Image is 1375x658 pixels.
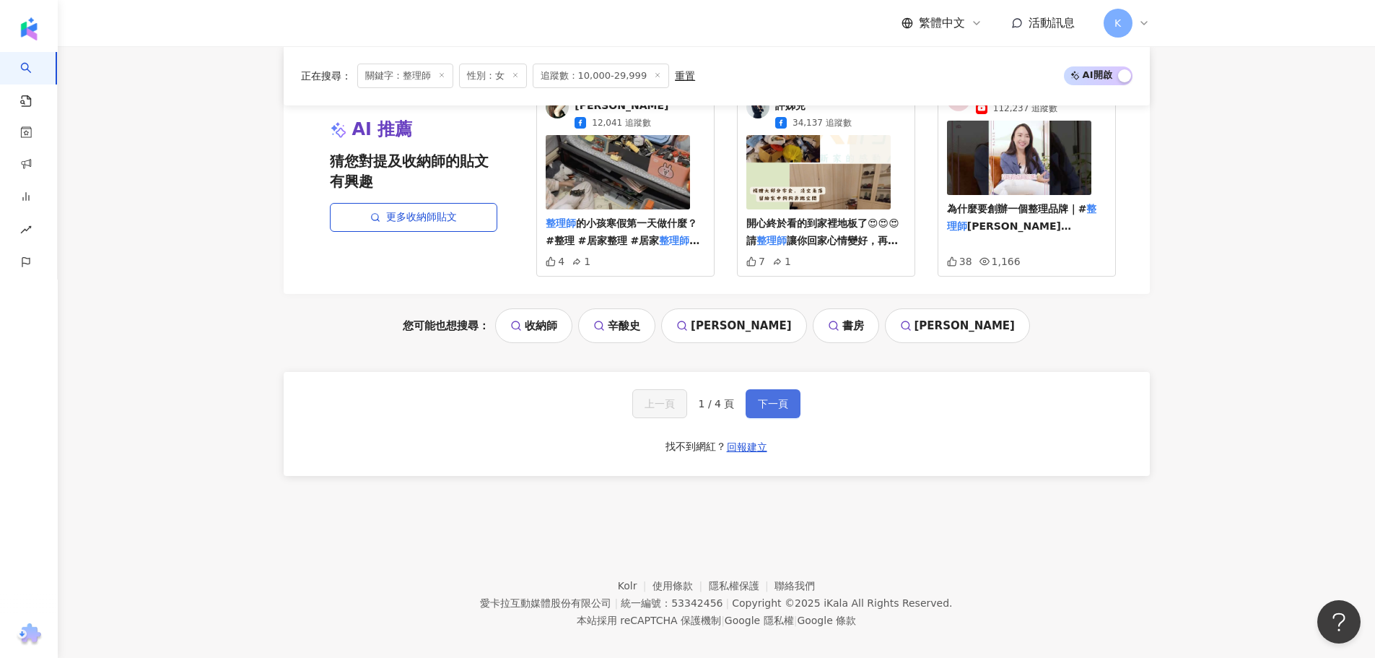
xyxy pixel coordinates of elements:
div: 重置 [675,70,695,82]
span: K [1114,15,1121,31]
button: 下一頁 [746,389,800,418]
span: 的小孩寒假第一天做什麼？ #整理 #居家整理 #居家 [546,217,697,246]
button: 上一頁 [632,389,687,418]
span: 下一頁 [758,398,788,410]
div: 1 [772,256,791,267]
span: | [614,597,618,609]
img: chrome extension [15,623,43,646]
a: [PERSON_NAME] [661,308,806,343]
a: Google 隱私權 [725,615,794,626]
mark: 整理師 [659,235,699,246]
div: 找不到網紅？ [665,440,726,454]
a: 收納師 [495,308,572,343]
span: rise [20,215,32,248]
span: 34,137 追蹤數 [793,116,852,129]
a: search [20,52,49,108]
span: 繁體中文 [919,15,965,31]
div: 1,166 [979,256,1021,267]
div: 38 [947,256,972,267]
span: | [721,615,725,626]
a: iKala [824,597,848,609]
span: | [794,615,798,626]
img: 為什麼要創辦一個整理品牌｜#整理師Blair ♡ [947,121,1091,195]
span: 讓你回家心情變好，再也不用為雜亂煩 [746,235,898,264]
a: 隱私權保護 [709,580,775,592]
span: [PERSON_NAME] ♡@[DOMAIN_NAME] 的秘密，就藏在 slogan 裡！ 「一點專業協助，一次改變生活。」 所以無論多少人建議包月制、定期服務 我們都還是採用單次計費 [947,220,1104,371]
button: 回報建立 [726,436,768,459]
a: Google 條款 [797,615,856,626]
span: 關鍵字：整理師 [357,64,453,88]
a: 聯絡我們 [774,580,815,592]
div: 統一編號：53342456 [621,597,723,609]
span: 活動訊息 [1029,16,1075,30]
span: 追蹤數：10,000-29,999 [533,64,670,88]
div: 4 [546,256,564,267]
span: 正在搜尋 ： [301,70,352,82]
div: 您可能也想搜尋： [284,308,1150,343]
span: | [725,597,729,609]
a: 使用條款 [652,580,709,592]
a: 書房 [813,308,879,343]
div: 愛卡拉互動媒體股份有限公司 [480,597,611,609]
span: 為什麼要創辦一個整理品牌｜# [947,203,1087,215]
a: KOL Avatar[PERSON_NAME][PERSON_NAME]12,041 追蹤數 [546,85,705,129]
mark: 整理師 [756,235,787,246]
a: Kolr [618,580,652,592]
span: 1 / 4 頁 [699,398,735,410]
span: 性別：女 [459,64,527,88]
img: logo icon [17,17,40,40]
span: 開心終於看的到家裡地板了😍😍😍 請 [746,217,899,246]
span: 112,237 追蹤數 [993,102,1057,115]
div: Copyright © 2025 All Rights Reserved. [732,597,952,609]
span: 本站採用 reCAPTCHA 保護機制 [577,612,856,629]
span: 猜您對提及收納師的貼文有興趣 [330,151,497,191]
a: [PERSON_NAME] [885,308,1030,343]
a: 辛酸史 [578,308,655,343]
a: 更多收納師貼文 [330,203,497,232]
span: 回報建立 [727,441,767,453]
a: KOL Avatar主持人[PERSON_NAME] 評姊兒34,137 追蹤數 [746,85,906,129]
mark: 整理師 [546,217,576,229]
div: 1 [572,256,590,267]
img: KOL Avatar [746,95,769,118]
span: AI 推薦 [352,118,413,142]
div: 7 [746,256,765,267]
iframe: Help Scout Beacon - Open [1317,600,1361,644]
span: 12,041 追蹤數 [592,116,651,129]
img: KOL Avatar [546,95,569,118]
